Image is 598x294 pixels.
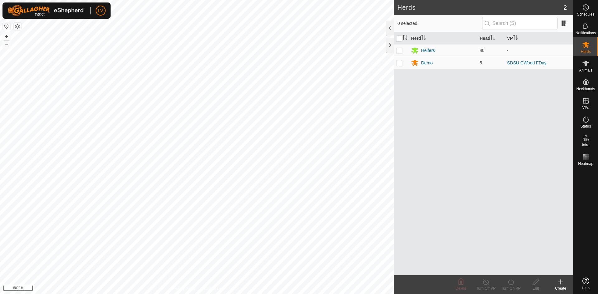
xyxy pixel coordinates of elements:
div: Demo [421,60,433,66]
th: Head [477,32,505,44]
p-sorticon: Activate to sort [421,36,426,41]
span: Delete [456,286,467,291]
span: Notifications [576,31,596,35]
a: SDSU CWood FDay [507,60,547,65]
span: Neckbands [576,87,595,91]
span: 0 selected [397,20,482,27]
td: - [505,44,573,57]
button: Reset Map [3,22,10,30]
p-sorticon: Activate to sort [513,36,518,41]
div: Heifers [421,47,435,54]
span: Status [580,124,591,128]
span: Herds [581,50,591,54]
a: Privacy Policy [172,286,196,292]
span: Help [582,286,590,290]
span: Schedules [577,12,594,16]
div: Turn On VP [498,286,523,291]
img: Gallagher Logo [7,5,85,16]
th: VP [505,32,573,44]
span: Animals [579,68,592,72]
h2: Herds [397,4,563,11]
input: Search (S) [482,17,558,30]
a: Help [573,275,598,292]
a: Contact Us [203,286,221,292]
div: Turn Off VP [473,286,498,291]
span: Infra [582,143,589,147]
p-sorticon: Activate to sort [402,36,407,41]
p-sorticon: Activate to sort [490,36,495,41]
button: – [3,41,10,48]
th: Herd [409,32,477,44]
button: Map Layers [14,23,21,30]
span: LV [98,7,103,14]
div: Create [548,286,573,291]
span: Heatmap [578,162,593,166]
span: 2 [563,3,567,12]
span: 5 [480,60,482,65]
div: Edit [523,286,548,291]
span: 40 [480,48,485,53]
button: + [3,33,10,40]
span: VPs [582,106,589,110]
